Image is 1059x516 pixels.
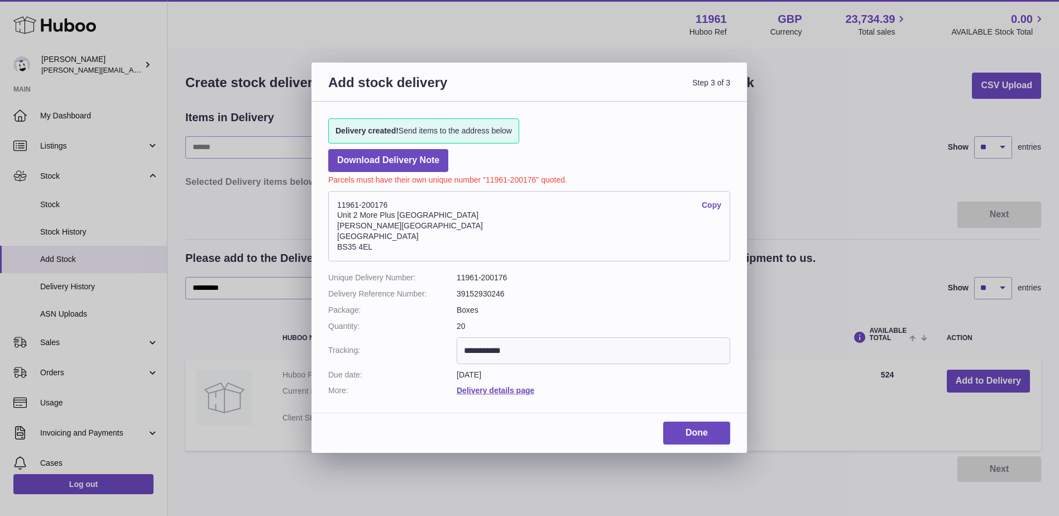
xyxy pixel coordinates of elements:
dt: Unique Delivery Number: [328,273,457,283]
span: Step 3 of 3 [529,74,730,104]
span: Send items to the address below [336,126,512,136]
dt: Quantity: [328,321,457,332]
dd: [DATE] [457,370,730,380]
h3: Add stock delivery [328,74,529,104]
a: Delivery details page [457,386,534,395]
dd: 11961-200176 [457,273,730,283]
dd: 39152930246 [457,289,730,299]
dt: Package: [328,305,457,316]
dt: Delivery Reference Number: [328,289,457,299]
a: Download Delivery Note [328,149,448,172]
dd: 20 [457,321,730,332]
strong: Delivery created! [336,126,399,135]
p: Parcels must have their own unique number "11961-200176" quoted. [328,172,730,185]
a: Copy [702,200,721,211]
dd: Boxes [457,305,730,316]
dt: More: [328,385,457,396]
address: 11961-200176 Unit 2 More Plus [GEOGRAPHIC_DATA] [PERSON_NAME][GEOGRAPHIC_DATA] [GEOGRAPHIC_DATA] ... [328,191,730,261]
dt: Tracking: [328,337,457,364]
a: Done [663,422,730,445]
dt: Due date: [328,370,457,380]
